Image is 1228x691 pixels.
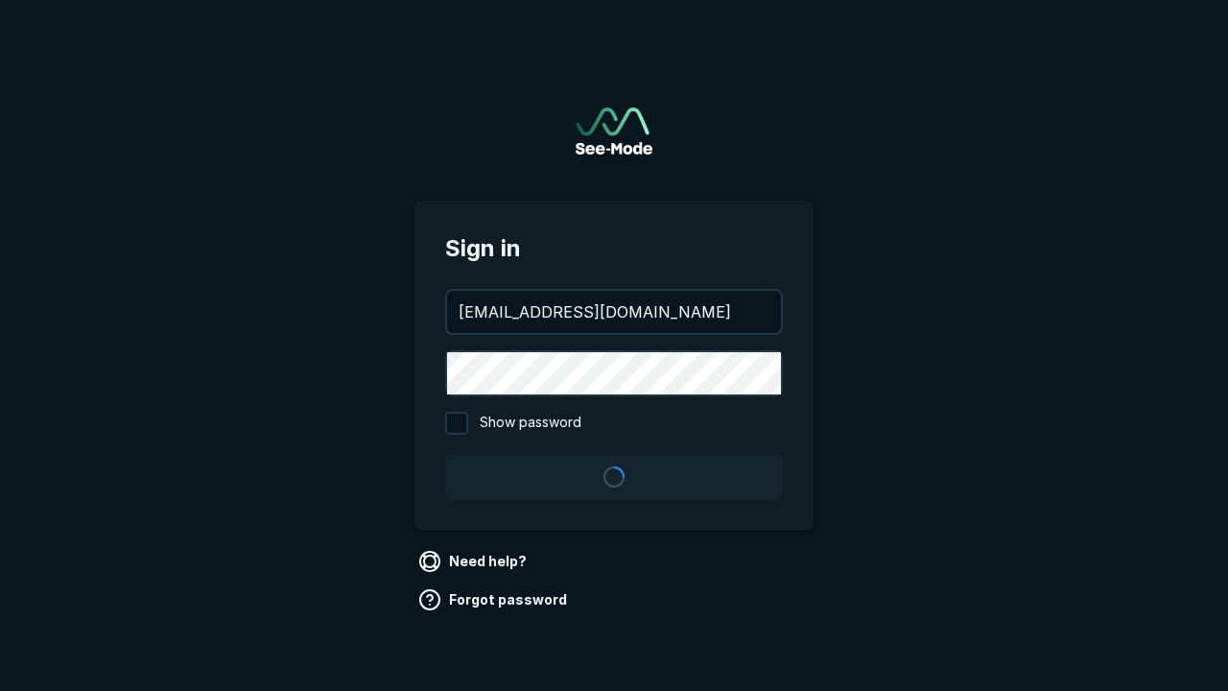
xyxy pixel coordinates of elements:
span: Sign in [445,231,783,266]
a: Need help? [414,546,534,577]
input: your@email.com [447,291,781,333]
img: See-Mode Logo [576,107,652,155]
a: Forgot password [414,584,575,615]
a: Go to sign in [576,107,652,155]
span: Show password [480,412,581,435]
